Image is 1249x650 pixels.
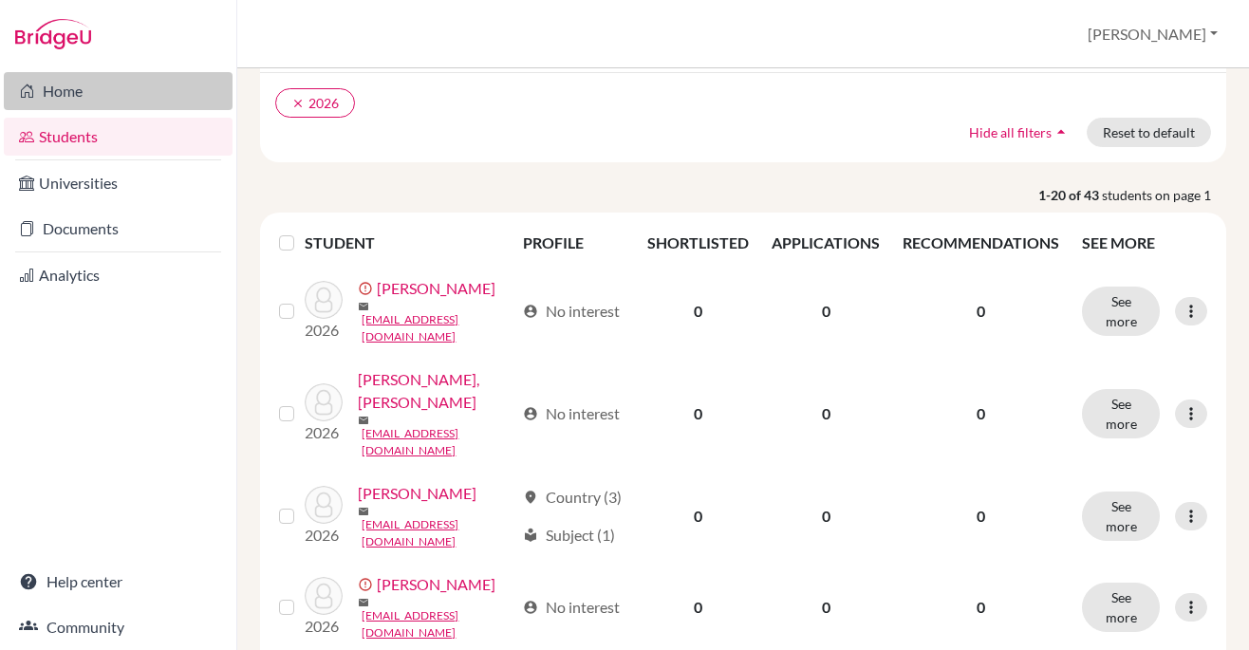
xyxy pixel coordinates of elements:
a: Documents [4,210,233,248]
p: 2026 [305,421,343,444]
img: Beevers, Jack [305,281,343,319]
button: See more [1082,492,1160,541]
td: 0 [636,266,760,357]
a: [EMAIL_ADDRESS][DOMAIN_NAME] [362,607,514,641]
a: [EMAIL_ADDRESS][DOMAIN_NAME] [362,311,514,345]
i: arrow_drop_up [1052,122,1071,141]
img: Chan, Gordon [305,486,343,524]
a: Home [4,72,233,110]
p: 0 [903,596,1059,619]
span: Hide all filters [969,124,1052,140]
span: local_library [523,528,538,543]
td: 0 [636,357,760,471]
strong: 1-20 of 43 [1038,185,1102,205]
span: account_circle [523,600,538,615]
button: See more [1082,389,1160,438]
a: Analytics [4,256,233,294]
span: mail [358,506,369,517]
span: students on page 1 [1102,185,1226,205]
button: See more [1082,583,1160,632]
div: No interest [523,596,620,619]
td: 0 [760,471,891,562]
a: [EMAIL_ADDRESS][DOMAIN_NAME] [362,425,514,459]
button: [PERSON_NAME] [1079,16,1226,52]
td: 0 [636,471,760,562]
span: account_circle [523,304,538,319]
span: account_circle [523,406,538,421]
a: Universities [4,164,233,202]
a: [PERSON_NAME] [377,573,495,596]
p: 2026 [305,319,343,342]
th: SEE MORE [1071,220,1219,266]
button: See more [1082,287,1160,336]
th: SHORTLISTED [636,220,760,266]
button: Reset to default [1087,118,1211,147]
button: Hide all filtersarrow_drop_up [953,118,1087,147]
span: error_outline [358,281,377,296]
a: Students [4,118,233,156]
p: 2026 [305,615,343,638]
th: RECOMMENDATIONS [891,220,1071,266]
div: No interest [523,402,620,425]
div: No interest [523,300,620,323]
div: Country (3) [523,486,622,509]
a: Community [4,608,233,646]
a: [PERSON_NAME] [377,277,495,300]
th: APPLICATIONS [760,220,891,266]
td: 0 [760,357,891,471]
img: Chan, Hannah [305,577,343,615]
a: [EMAIL_ADDRESS][DOMAIN_NAME] [362,516,514,550]
td: 0 [760,266,891,357]
p: 0 [903,402,1059,425]
p: 0 [903,300,1059,323]
a: Help center [4,563,233,601]
span: error_outline [358,577,377,592]
span: mail [358,597,369,608]
th: PROFILE [512,220,636,266]
i: clear [291,97,305,110]
th: STUDENT [305,220,512,266]
img: Chan, Chi Yan [305,383,343,421]
a: [PERSON_NAME] [358,482,476,505]
button: clear2026 [275,88,355,118]
p: 2026 [305,524,343,547]
a: [PERSON_NAME], [PERSON_NAME] [358,368,514,414]
span: location_on [523,490,538,505]
img: Bridge-U [15,19,91,49]
div: Subject (1) [523,524,615,547]
p: 0 [903,505,1059,528]
span: mail [358,415,369,426]
span: mail [358,301,369,312]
